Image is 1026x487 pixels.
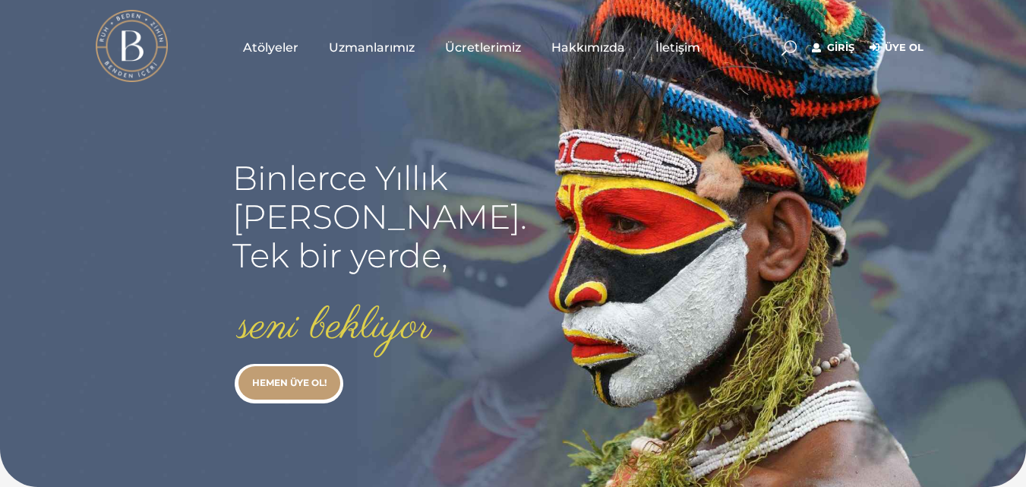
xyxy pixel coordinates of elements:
a: Hakkımızda [536,9,640,85]
rs-layer: Binlerce Yıllık [PERSON_NAME]. Tek bir yerde, [232,159,527,275]
a: Ücretlerimiz [430,9,536,85]
a: İletişim [640,9,715,85]
span: Ücretlerimiz [445,39,521,56]
a: HEMEN ÜYE OL! [238,366,340,400]
a: Giriş [812,39,854,57]
a: Üye Ol [870,39,923,57]
img: light logo [96,10,168,82]
span: Hakkımızda [551,39,625,56]
span: Uzmanlarımız [329,39,415,56]
a: Uzmanlarımız [314,9,430,85]
span: İletişim [655,39,700,56]
a: Atölyeler [228,9,314,85]
rs-layer: seni bekliyor [238,302,431,352]
span: Atölyeler [243,39,298,56]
